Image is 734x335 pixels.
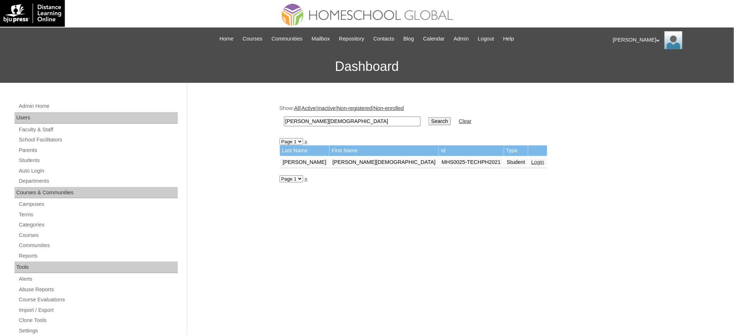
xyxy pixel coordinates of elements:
span: Logout [478,35,494,43]
a: Admin Home [18,102,178,111]
a: » [305,139,307,144]
a: Campuses [18,200,178,209]
a: Home [216,35,237,43]
a: Contacts [370,35,398,43]
span: Blog [403,35,414,43]
a: Inactive [317,105,336,111]
input: Search [284,116,420,126]
td: Student [504,156,528,169]
a: Repository [335,35,368,43]
td: First Name [330,145,439,156]
td: [PERSON_NAME] [280,156,330,169]
td: Type [504,145,528,156]
span: Mailbox [312,35,330,43]
td: MHS0025-TECHPH2021 [439,156,504,169]
a: Mailbox [308,35,334,43]
td: [PERSON_NAME][DEMOGRAPHIC_DATA] [330,156,439,169]
a: Calendar [420,35,448,43]
span: Contacts [373,35,394,43]
a: Logout [474,35,498,43]
a: Auto Login [18,166,178,175]
a: Terms [18,210,178,219]
span: Admin [454,35,469,43]
span: Communities [272,35,303,43]
a: Non-enrolled [374,105,404,111]
a: Import / Export [18,306,178,315]
a: Blog [400,35,418,43]
div: Show: | | | | [280,105,638,130]
a: » [305,176,307,182]
div: Users [14,112,178,124]
a: Abuse Reports [18,285,178,294]
td: Id [439,145,504,156]
a: Course Evaluations [18,295,178,304]
img: Ariane Ebuen [664,31,683,49]
a: Courses [18,231,178,240]
a: Reports [18,251,178,260]
a: Categories [18,220,178,229]
img: logo-white.png [4,4,61,23]
h3: Dashboard [4,50,730,83]
span: Home [219,35,234,43]
input: Search [428,117,451,125]
a: Communities [18,241,178,250]
td: Last Name [280,145,330,156]
a: Departments [18,177,178,186]
span: Repository [339,35,364,43]
a: Communities [268,35,306,43]
a: All [294,105,300,111]
a: Non-registered [337,105,372,111]
a: Help [500,35,518,43]
a: Active [302,105,316,111]
a: Admin [450,35,473,43]
div: [PERSON_NAME] [613,31,727,49]
a: Courses [239,35,266,43]
a: Parents [18,146,178,155]
span: Calendar [423,35,445,43]
span: Courses [243,35,263,43]
a: Students [18,156,178,165]
a: School Facilitators [18,135,178,144]
a: Login [531,159,544,165]
div: Courses & Communities [14,187,178,199]
a: Clone Tools [18,316,178,325]
a: Clear [459,118,471,124]
div: Tools [14,262,178,273]
span: Help [503,35,514,43]
a: Faculty & Staff [18,125,178,134]
a: Alerts [18,275,178,284]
